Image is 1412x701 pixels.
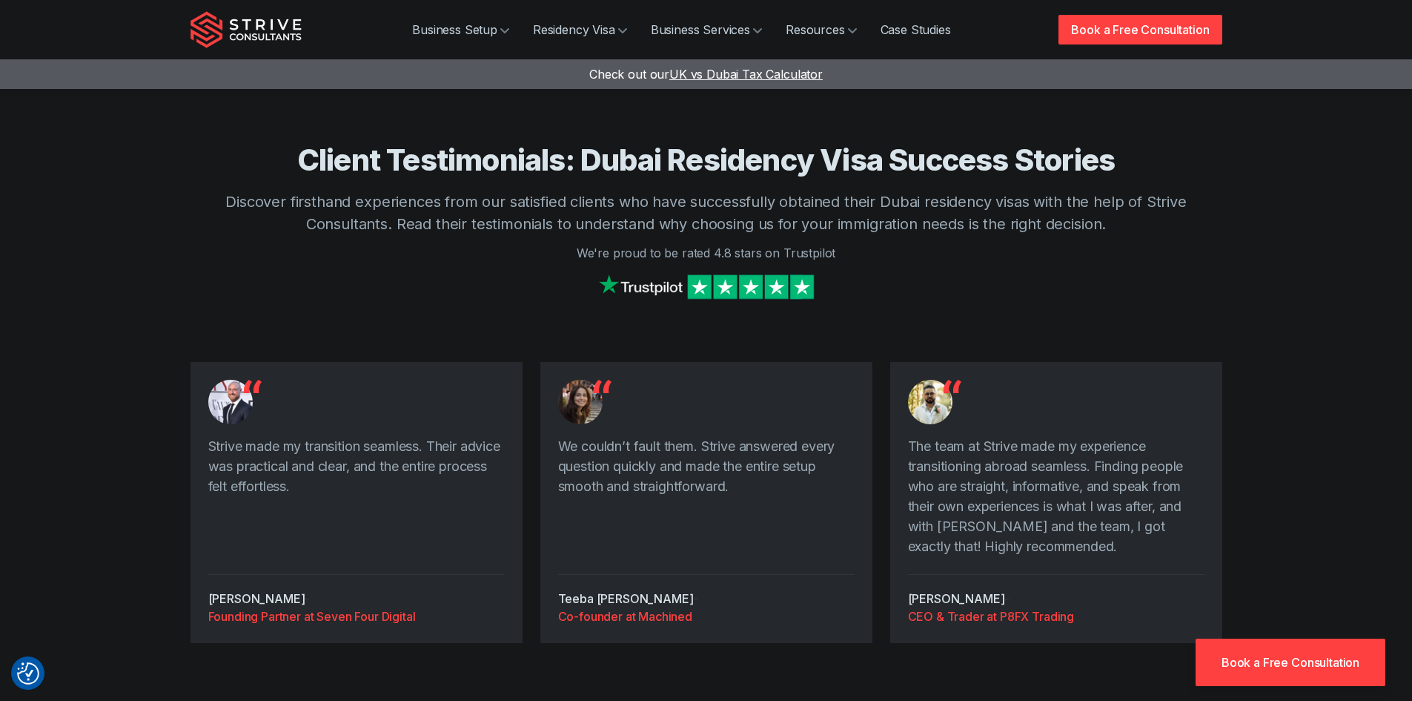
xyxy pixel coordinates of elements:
div: - [908,574,1204,625]
img: Strive on Trustpilot [595,271,818,303]
a: Business Services [639,15,774,45]
div: - [558,574,855,625]
img: Testimonial from Priyesh Dusara [908,380,952,424]
p: We couldn’t fault them. Strive answered every question quickly and made the entire setup smooth a... [558,436,855,496]
a: Check out ourUK vs Dubai Tax Calculator [589,67,823,82]
a: Book a Free Consultation [1196,639,1385,686]
img: Strive Consultants [190,11,302,48]
cite: [PERSON_NAME] [208,591,305,606]
a: Case Studies [869,15,963,45]
h3: Client Testimonials: Dubai Residency Visa Success Stories [190,142,1222,179]
img: Testimonial from Teeba Bosnic [558,380,603,424]
span: UK vs Dubai Tax Calculator [669,67,823,82]
a: Book a Free Consultation [1058,15,1222,45]
a: Residency Visa [521,15,639,45]
a: Resources [774,15,869,45]
cite: Teeba [PERSON_NAME] [558,591,694,606]
img: Revisit consent button [17,662,39,685]
cite: [PERSON_NAME] [908,591,1005,606]
a: Founding Partner at Seven Four Digital [208,608,505,625]
p: Strive made my transition seamless. Their advice was practical and clear, and the entire process ... [208,436,505,496]
button: Consent Preferences [17,662,39,685]
a: CEO & Trader at P8FX Trading [908,608,1204,625]
div: - [208,574,505,625]
p: Discover firsthand experiences from our satisfied clients who have successfully obtained their Du... [190,191,1222,235]
p: We're proud to be rated 4.8 stars on Trustpilot [190,244,1222,262]
a: Business Setup [400,15,521,45]
img: Testimonial from Mathew Graham [208,380,253,424]
a: Co-founder at Machined [558,608,855,625]
p: The team at Strive made my experience transitioning abroad seamless. Finding people who are strai... [908,436,1204,556]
